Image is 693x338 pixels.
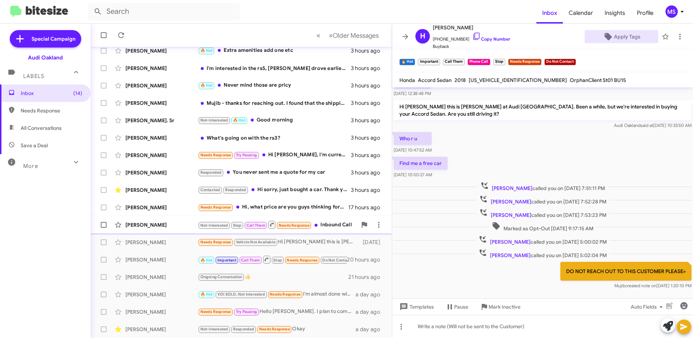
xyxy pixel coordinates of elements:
div: Extra amenities add one etc [198,46,351,55]
p: Find me a free car [394,157,448,170]
span: created note on [625,283,656,288]
span: 🔥 Hot [200,83,213,88]
span: Contacted [200,187,220,192]
div: 3 hours ago [351,65,386,72]
a: Profile [631,3,659,24]
span: called you on [DATE] 7:53:23 PM [476,208,609,219]
span: [PERSON_NAME] [491,198,531,205]
div: 3 hours ago [351,47,386,54]
small: Important [418,59,440,65]
span: Needs Response [279,223,310,228]
span: Stop [233,223,242,228]
span: Auto Fields [631,300,665,313]
div: MS [665,5,678,18]
span: 🔥 Hot [233,118,245,123]
span: Not-Interested [200,327,228,331]
span: [US_VEHICLE_IDENTIFICATION_NUMBER] [469,77,567,83]
span: [PERSON_NAME] [490,239,531,245]
div: 3 hours ago [351,134,386,141]
div: 3 hours ago [351,152,386,159]
div: What's going on with the rs3? [198,134,351,141]
button: Mark Inactive [474,300,526,313]
div: 3 hours ago [351,99,386,107]
span: » [329,31,333,40]
div: [PERSON_NAME]. Sr [125,117,198,124]
p: DO NOT REACH OUT TO THIS CUSTOMER PLEASE> [560,262,692,281]
span: Save a Deal [21,142,48,149]
span: Insights [599,3,631,24]
input: Search [88,3,240,20]
span: Marked as Opt-Out [DATE] 9:17:15 AM [489,222,596,232]
div: I'm interested in the rs5, [PERSON_NAME] drove earlier this week but 64k + tax is a little higher... [198,65,351,72]
span: Vehicle Not Available [236,240,275,244]
div: Hi sorry, just bought a car. Thank you though! [198,186,351,194]
button: Next [324,28,383,43]
div: Hi, what price are you guys thinking for the car? [198,203,348,211]
span: H [420,30,426,42]
span: [PERSON_NAME] [490,252,531,259]
div: [PERSON_NAME] [125,65,198,72]
span: (14) [73,90,82,97]
div: 17 hours ago [348,204,386,211]
p: Who r u [394,132,432,145]
div: [PERSON_NAME] [125,186,198,194]
div: [PERSON_NAME] [125,239,198,246]
span: [DATE] 10:50:27 AM [394,172,432,177]
span: [PERSON_NAME] [492,185,532,191]
small: Needs Response [508,59,541,65]
span: Pause [454,300,468,313]
div: Inbound Call [198,220,357,229]
small: Do Not Contact [544,59,576,65]
div: 3 hours ago [351,82,386,89]
span: Not-Interested [200,223,228,228]
a: Calendar [563,3,599,24]
span: Honda [399,77,415,83]
span: Older Messages [333,32,379,40]
div: 20 hours ago [347,256,386,263]
button: Apply Tags [585,30,658,43]
span: OrphanClient St01 BU15 [570,77,626,83]
span: called you on [DATE] 7:52:28 PM [476,195,609,205]
span: 🔥 Hot [200,258,213,263]
span: [PERSON_NAME] [491,212,531,218]
span: Responded [225,187,246,192]
div: 3 hours ago [351,169,386,176]
span: [DATE] 10:47:52 AM [394,147,432,153]
div: [PERSON_NAME] [125,308,198,316]
small: Phone Call [468,59,490,65]
span: Accord Sedan [418,77,452,83]
span: said at [640,123,653,128]
span: Responded [233,327,254,331]
span: All Conversations [21,124,62,132]
div: a day ago [356,291,386,298]
nav: Page navigation example [312,28,383,43]
span: Mujib [DATE] 1:20:10 PM [614,283,692,288]
button: Templates [392,300,440,313]
small: Call Them [443,59,465,65]
span: Needs Response [259,327,290,331]
a: Inbox [536,3,563,24]
p: Hi [PERSON_NAME] this is [PERSON_NAME] at Audi [GEOGRAPHIC_DATA]. Been a while, but we're interes... [394,100,692,120]
a: Copy Number [472,36,510,42]
div: You never sent me a quote for my car [198,168,351,177]
div: [PERSON_NAME] [125,256,198,263]
div: [PERSON_NAME] [125,99,198,107]
span: « [316,31,320,40]
div: [PERSON_NAME] [125,152,198,159]
button: MS [659,5,685,18]
button: Pause [440,300,474,313]
div: Hi [PERSON_NAME], I'm currently out of town so can't come by right now but what kind of deals do ... [198,151,351,159]
div: [PERSON_NAME] [125,273,198,281]
div: [PERSON_NAME] [125,169,198,176]
span: Try Pausing [236,153,257,157]
span: Needs Response [200,309,231,314]
span: called you on [DATE] 5:00:02 PM [476,235,610,246]
span: Needs Response [200,205,231,210]
span: Needs Response [270,292,300,297]
div: [PERSON_NAME] [125,82,198,89]
span: Call Them [246,223,265,228]
span: Apply Tags [614,30,640,43]
div: Okay [198,325,356,333]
